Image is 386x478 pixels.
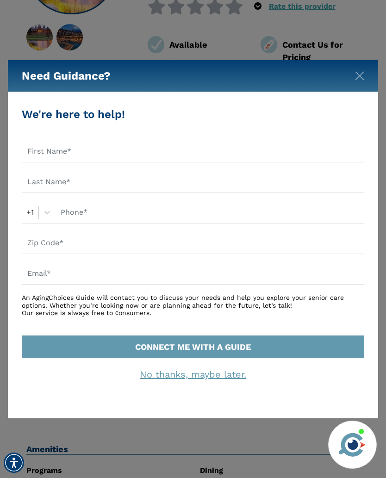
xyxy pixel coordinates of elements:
button: CONNECT ME WITH A GUIDE [22,335,364,358]
div: Accessibility Menu [4,453,24,473]
div: We're here to help! [22,106,364,123]
input: Email* [22,263,364,285]
img: avatar [336,429,368,460]
div: An AgingChoices Guide will contact you to discuss your needs and help you explore your senior car... [22,294,364,317]
h5: Need Guidance? [22,60,111,92]
input: First Name* [22,141,364,162]
button: Close [355,69,364,79]
img: modal-close.svg [355,71,364,81]
input: Zip Code* [22,233,364,254]
input: Last Name* [22,172,364,193]
input: Phone* [55,202,364,223]
a: No thanks, maybe later. [140,369,246,380]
